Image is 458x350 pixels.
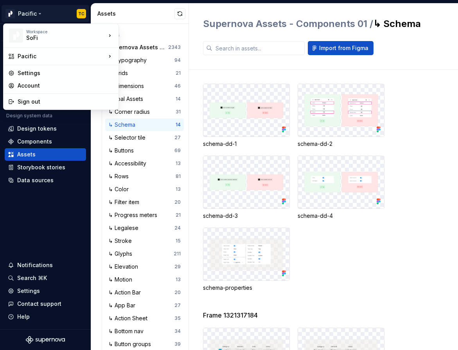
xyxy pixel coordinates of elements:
[18,98,114,106] div: Sign out
[9,29,23,43] img: 8d0dbd7b-a897-4c39-8ca0-62fbda938e11.png
[26,34,93,42] div: SoFi
[18,69,114,77] div: Settings
[18,52,106,60] div: Pacific
[26,29,106,34] div: Workspace
[18,82,114,90] div: Account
